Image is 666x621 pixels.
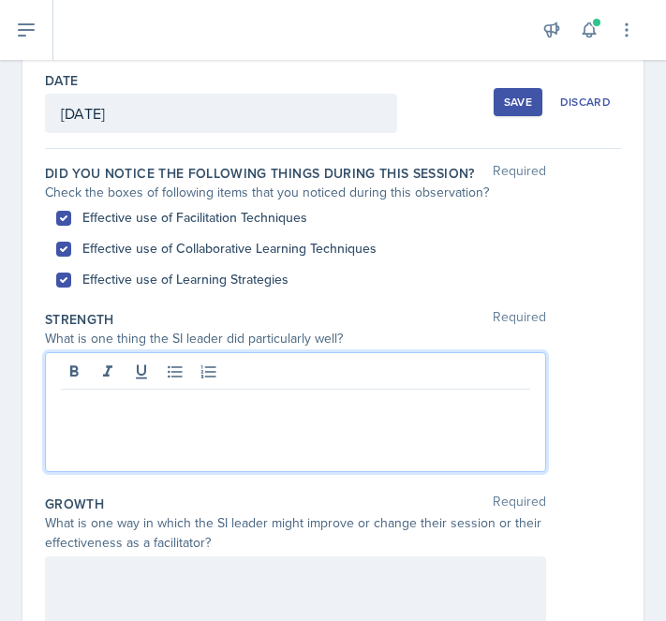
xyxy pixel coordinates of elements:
[560,95,611,110] div: Discard
[82,208,307,228] label: Effective use of Facilitation Techniques
[493,164,546,183] span: Required
[45,183,546,202] div: Check the boxes of following items that you noticed during this observation?
[45,329,546,348] div: What is one thing the SI leader did particularly well?
[45,71,78,90] label: Date
[45,513,546,553] div: What is one way in which the SI leader might improve or change their session or their effectivene...
[45,164,475,183] label: Did you notice the following things during this session?
[493,495,546,513] span: Required
[45,495,104,513] label: Growth
[45,310,114,329] label: Strength
[82,239,377,259] label: Effective use of Collaborative Learning Techniques
[504,95,532,110] div: Save
[493,310,546,329] span: Required
[550,88,621,116] button: Discard
[494,88,542,116] button: Save
[82,270,289,289] label: Effective use of Learning Strategies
